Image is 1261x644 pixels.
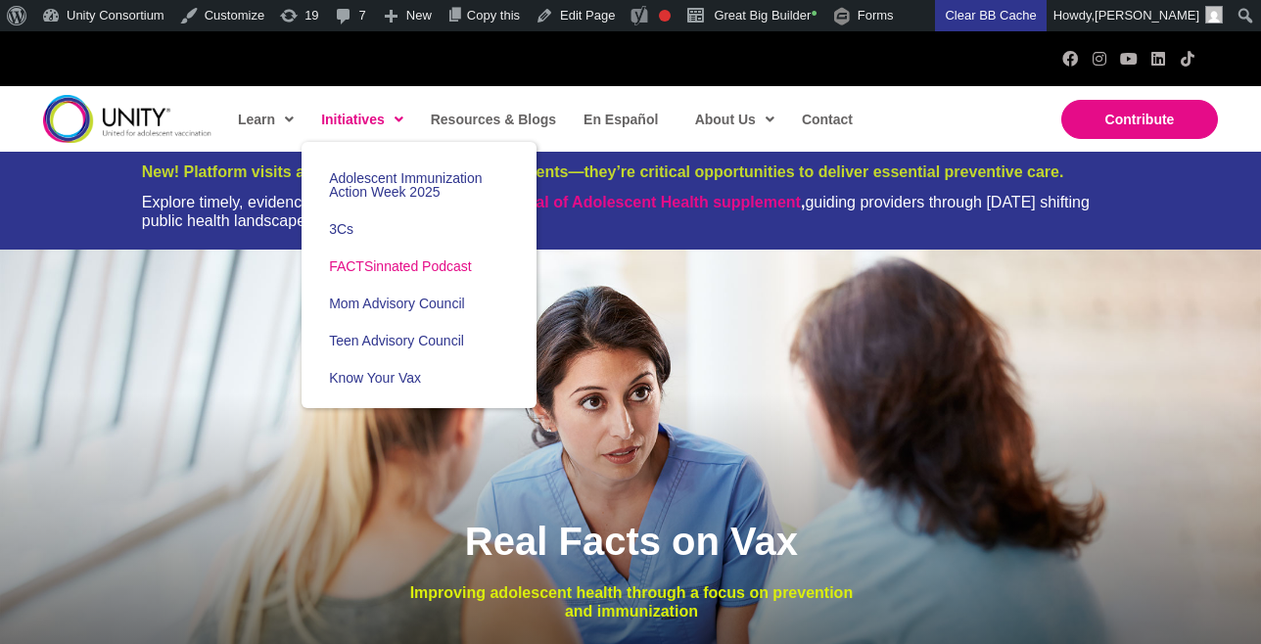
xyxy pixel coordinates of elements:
a: FACTSinnated Podcast [302,248,537,285]
span: [PERSON_NAME] [1095,8,1199,23]
span: About Us [695,105,774,134]
span: Adolescent Immunization Action Week 2025 [329,170,482,200]
a: Resources & Blogs [421,97,564,142]
a: 3Cs [302,210,537,248]
span: Mom Advisory Council [329,296,465,311]
a: Adolescent Immunization Action Week 2025 [302,160,537,210]
a: En Español [574,97,666,142]
a: Contribute [1061,100,1218,139]
span: • [811,4,817,23]
span: Initiatives [321,105,403,134]
span: New! Platform visits are more than vaccine appointments—they’re critical opportunities to deliver... [142,163,1064,180]
span: Contact [802,112,853,127]
a: Facebook [1062,51,1078,67]
span: Resources & Blogs [431,112,556,127]
a: YouTube [1121,51,1137,67]
span: FACTSinnated Podcast [329,258,472,274]
span: Real Facts on Vax [465,520,798,563]
div: Explore timely, evidence-based insights in our new guiding providers through [DATE] shifting publ... [142,193,1119,230]
span: 3Cs [329,221,353,237]
span: Teen Advisory Council [329,333,464,348]
a: Mom Advisory Council [302,285,537,322]
a: Instagram [1092,51,1107,67]
img: unity-logo-dark [43,95,211,143]
strong: , [492,194,805,210]
a: Contact [792,97,861,142]
a: Teen Advisory Council [302,322,537,359]
span: Contribute [1105,112,1175,127]
span: En Español [584,112,658,127]
a: Journal of Adolescent Health supplement [492,194,801,210]
a: About Us [685,97,782,142]
div: Focus keyphrase not set [659,10,671,22]
a: LinkedIn [1150,51,1166,67]
a: Know Your Vax [302,359,537,396]
p: Improving adolescent health through a focus on prevention and immunization [396,583,868,621]
span: Learn [238,105,294,134]
span: Know Your Vax [329,370,421,386]
a: TikTok [1180,51,1195,67]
